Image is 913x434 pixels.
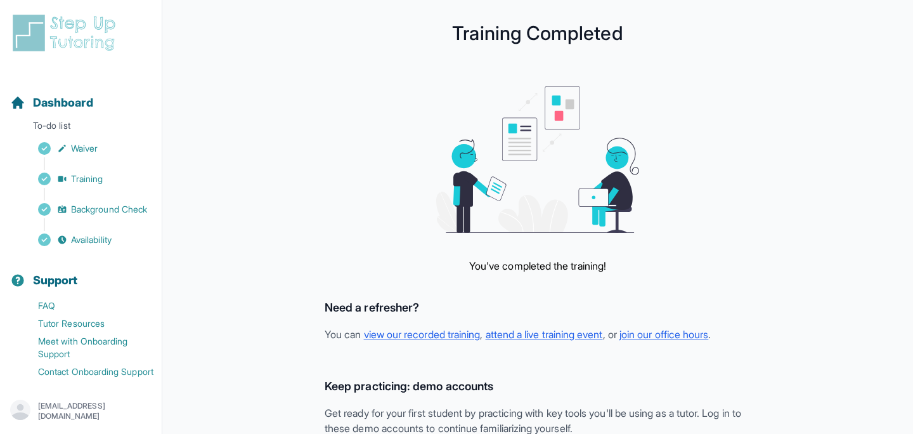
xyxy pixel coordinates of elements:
[10,94,93,112] a: Dashboard
[10,363,162,381] a: Contact Onboarding Support
[469,258,606,273] p: You've completed the training!
[364,328,481,341] a: view our recorded training
[5,251,157,294] button: Support
[33,272,78,289] span: Support
[10,231,162,249] a: Availability
[10,140,162,157] a: Waiver
[10,332,162,363] a: Meet with Onboarding Support
[5,119,157,137] p: To-do list
[325,327,751,342] p: You can , , or .
[71,203,147,216] span: Background Check
[10,201,162,218] a: Background Check
[619,328,708,341] a: join our office hours
[10,297,162,315] a: FAQ
[436,86,639,233] img: meeting graphic
[5,74,157,117] button: Dashboard
[188,25,888,41] h1: Training Completed
[71,142,98,155] span: Waiver
[10,315,162,332] a: Tutor Resources
[10,13,123,53] img: logo
[71,233,112,246] span: Availability
[486,328,603,341] a: attend a live training event
[10,400,152,423] button: [EMAIL_ADDRESS][DOMAIN_NAME]
[71,173,103,185] span: Training
[33,94,93,112] span: Dashboard
[325,378,751,395] h3: Keep practicing: demo accounts
[38,401,152,421] p: [EMAIL_ADDRESS][DOMAIN_NAME]
[325,299,751,317] h3: Need a refresher?
[10,170,162,188] a: Training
